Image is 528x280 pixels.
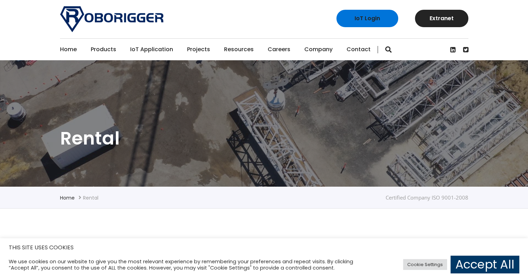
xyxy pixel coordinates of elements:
[451,256,519,273] a: Accept All
[386,193,468,202] div: Certified Company ISO 9001-2008
[9,243,519,252] h5: THIS SITE USES COOKIES
[83,194,98,202] li: Rental
[187,39,210,60] a: Projects
[415,10,468,27] a: Extranet
[130,39,173,60] a: IoT Application
[9,258,366,271] div: We use cookies on our website to give you the most relevant experience by remembering your prefer...
[403,259,447,270] a: Cookie Settings
[336,10,398,27] a: IoT Login
[347,39,371,60] a: Contact
[268,39,290,60] a: Careers
[60,6,163,32] img: Roborigger
[304,39,333,60] a: Company
[60,39,77,60] a: Home
[224,39,254,60] a: Resources
[60,126,468,150] h1: Rental
[60,194,75,201] a: Home
[91,39,116,60] a: Products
